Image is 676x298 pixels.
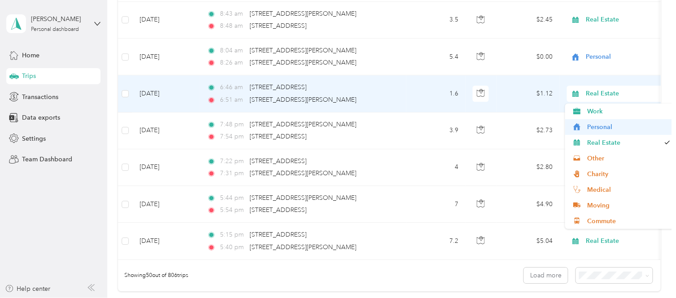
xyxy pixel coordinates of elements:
[31,27,79,32] div: Personal dashboard
[220,230,246,240] span: 5:15 pm
[406,186,465,223] td: 7
[586,236,668,246] span: Real Estate
[132,39,200,75] td: [DATE]
[587,216,670,226] span: Commute
[406,75,465,112] td: 1.6
[220,242,246,252] span: 5:40 pm
[587,169,670,179] span: Charity
[250,206,307,214] span: [STREET_ADDRESS]
[22,71,36,81] span: Trips
[220,46,246,56] span: 8:04 am
[22,134,46,143] span: Settings
[22,113,60,122] span: Data exports
[586,15,668,25] span: Real Estate
[220,168,246,178] span: 7:31 pm
[5,284,51,294] button: Help center
[132,112,200,149] td: [DATE]
[132,186,200,223] td: [DATE]
[497,2,560,39] td: $2.45
[406,2,465,39] td: 3.5
[250,59,356,66] span: [STREET_ADDRESS][PERSON_NAME]
[497,112,560,149] td: $2.73
[220,205,246,215] span: 5:54 pm
[31,14,87,24] div: [PERSON_NAME]
[406,112,465,149] td: 3.9
[220,132,246,142] span: 7:54 pm
[497,149,560,186] td: $2.80
[250,157,307,165] span: [STREET_ADDRESS]
[587,138,660,147] span: Real Estate
[587,201,670,210] span: Moving
[250,10,356,17] span: [STREET_ADDRESS][PERSON_NAME]
[220,156,246,166] span: 7:22 pm
[406,149,465,186] td: 4
[250,194,356,202] span: [STREET_ADDRESS][PERSON_NAME]
[587,154,670,163] span: Other
[586,52,668,62] span: Personal
[250,169,356,177] span: [STREET_ADDRESS][PERSON_NAME]
[220,82,246,92] span: 6:46 am
[250,96,356,104] span: [STREET_ADDRESS][PERSON_NAME]
[22,155,72,164] span: Team Dashboard
[497,75,560,112] td: $1.12
[250,121,356,128] span: [STREET_ADDRESS][PERSON_NAME]
[406,223,465,259] td: 7.2
[497,39,560,75] td: $0.00
[220,193,246,203] span: 5:44 pm
[22,51,40,60] span: Home
[497,186,560,223] td: $4.90
[132,223,200,259] td: [DATE]
[22,92,58,102] span: Transactions
[250,133,307,140] span: [STREET_ADDRESS]
[132,75,200,112] td: [DATE]
[406,39,465,75] td: 5.4
[586,89,668,99] span: Real Estate
[118,272,188,280] span: Showing 50 out of 806 trips
[250,243,356,251] span: [STREET_ADDRESS][PERSON_NAME]
[250,83,307,91] span: [STREET_ADDRESS]
[497,223,560,259] td: $5.04
[524,268,568,283] button: Load more
[220,95,246,105] span: 6:51 am
[250,231,307,238] span: [STREET_ADDRESS]
[220,21,246,31] span: 8:48 am
[220,9,246,19] span: 8:43 am
[250,47,356,54] span: [STREET_ADDRESS][PERSON_NAME]
[587,122,670,132] span: Personal
[626,248,676,298] iframe: Everlance-gr Chat Button Frame
[220,58,246,68] span: 8:26 am
[132,149,200,186] td: [DATE]
[587,185,670,194] span: Medical
[587,107,670,116] span: Work
[220,120,246,130] span: 7:48 pm
[250,22,307,30] span: [STREET_ADDRESS]
[132,2,200,39] td: [DATE]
